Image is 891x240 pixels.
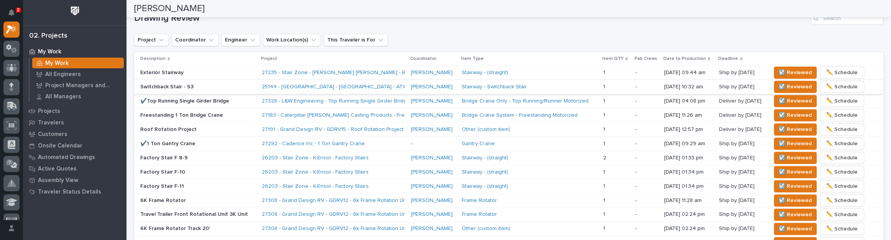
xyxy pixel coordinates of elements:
[462,169,508,175] a: Stairway - (straight)
[820,123,864,136] button: ✏️ Schedule
[134,179,883,193] tr: Factory Stair F-1126203 - Stair Zone - K-Ensol - Factory Stairs [PERSON_NAME] Stairway - (straigh...
[774,123,817,136] button: ☑️ Reviewed
[820,95,864,107] button: ✏️ Schedule
[820,166,864,178] button: ✏️ Schedule
[603,182,607,190] p: 1
[779,224,812,233] span: ☑️ Reviewed
[635,169,658,175] p: -
[462,98,589,104] a: Bridge Crane Only - Top Running/Runner Motorized
[779,210,812,219] span: ☑️ Reviewed
[719,68,756,76] p: Ship by [DATE]
[719,224,756,232] p: Ship by [DATE]
[140,225,256,232] p: 6K Frame Rotator Track 20'
[262,225,409,232] a: 27308 - Grand Design RV - GDRV12 - 6k Frame Rotation Unit
[10,9,20,22] div: Notifications2
[30,91,126,102] a: All Managers
[826,82,858,91] span: ✏️ Schedule
[140,211,256,218] p: Travel Trailer Front Rotational Unit 3K Unit
[664,155,713,161] p: [DATE] 01:33 pm
[820,137,864,150] button: ✏️ Schedule
[140,183,256,190] p: Factory Stair F-11
[134,222,883,236] tr: 6K Frame Rotator Track 20'27308 - Grand Design RV - GDRV12 - 6k Frame Rotation Unit [PERSON_NAME]...
[134,122,883,136] tr: Roof Rotation Project27191 - Grand Design RV - GDRV15 - Roof Rotation Project [PERSON_NAME] Other...
[23,128,126,140] a: Customers
[664,141,713,147] p: [DATE] 09:29 am
[820,180,864,192] button: ✏️ Schedule
[140,55,166,63] p: Description
[664,225,713,232] p: [DATE] 02:24 pm
[603,96,607,104] p: 1
[774,81,817,93] button: ☑️ Reviewed
[411,211,453,218] a: [PERSON_NAME]
[635,197,658,204] p: -
[38,108,60,115] p: Projects
[820,209,864,221] button: ✏️ Schedule
[38,142,82,149] p: Onsite Calendar
[664,126,713,133] p: [DATE] 12:57 pm
[462,112,578,119] a: Bridge Crane System - Freestanding Motorized
[30,80,126,91] a: Project Managers and Engineers
[134,165,883,179] tr: Factory Stair F-1026203 - Stair Zone - K-Ensol - Factory Stairs [PERSON_NAME] Stairway - (straigh...
[462,141,495,147] a: Gantry Crane
[45,71,81,78] p: All Engineers
[603,210,607,218] p: 1
[140,84,256,90] p: Switchback Stair - S3
[602,55,624,63] p: Item QTY
[826,182,858,191] span: ✏️ Schedule
[222,34,260,46] button: Engineer
[38,154,95,161] p: Automated Drawings
[410,55,436,63] p: Coordinator
[820,223,864,235] button: ✏️ Schedule
[820,194,864,207] button: ✏️ Schedule
[45,93,81,100] p: All Managers
[664,183,713,190] p: [DATE] 01:34 pm
[134,136,883,151] tr: ✔️1 Ton Gantry Crane27292 - Cadence Inc - 1 Ton Gantry Crane -Gantry Crane 11 -[DATE] 09:29 amShi...
[262,197,409,204] a: 27308 - Grand Design RV - GDRV12 - 6k Frame Rotation Unit
[779,68,812,77] span: ☑️ Reviewed
[603,224,607,232] p: 1
[826,167,858,177] span: ✏️ Schedule
[826,96,858,106] span: ✏️ Schedule
[664,84,713,90] p: [DATE] 10:32 am
[826,153,858,162] span: ✏️ Schedule
[826,224,858,233] span: ✏️ Schedule
[23,186,126,197] a: Traveler Status Details
[774,95,817,107] button: ☑️ Reviewed
[140,98,256,104] p: ✔️Top Running Single Girder Bridge
[262,183,369,190] a: 26203 - Stair Zone - K-Ensol - Factory Stairs
[140,141,256,147] p: ✔️1 Ton Gantry Crane
[774,194,817,207] button: ☑️ Reviewed
[826,210,858,219] span: ✏️ Schedule
[603,196,607,204] p: 1
[462,84,527,90] a: Stairway - Switchback Stair
[45,82,121,89] p: Project Managers and Engineers
[779,196,812,205] span: ☑️ Reviewed
[635,126,658,133] p: -
[635,225,658,232] p: -
[603,111,607,119] p: 1
[23,140,126,151] a: Onsite Calendar
[635,98,658,104] p: -
[774,180,817,192] button: ☑️ Reviewed
[23,163,126,174] a: Active Quotes
[38,166,77,172] p: Active Quotes
[820,152,864,164] button: ✏️ Schedule
[140,197,256,204] p: 6K Frame Rotator
[140,155,256,161] p: Factory Stair F 8-9
[664,197,713,204] p: [DATE] 11:28 am
[719,111,763,119] p: Deliver by [DATE]
[3,5,20,21] button: Notifications
[826,196,858,205] span: ✏️ Schedule
[411,141,456,147] p: -
[774,137,817,150] button: ☑️ Reviewed
[634,55,657,63] p: Fab Crews
[811,12,883,25] input: Search
[774,223,817,235] button: ☑️ Reviewed
[719,153,756,161] p: Ship by [DATE]
[134,207,883,222] tr: Travel Trailer Front Rotational Unit 3K Unit27308 - Grand Design RV - GDRV12 - 6k Frame Rotation ...
[774,109,817,121] button: ☑️ Reviewed
[603,153,608,161] p: 2
[38,189,101,195] p: Traveler Status Details
[134,66,883,80] tr: Exterior Stairway27235 - Stair Zone - [PERSON_NAME] [PERSON_NAME] - Batting Cage Stairs [PERSON_N...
